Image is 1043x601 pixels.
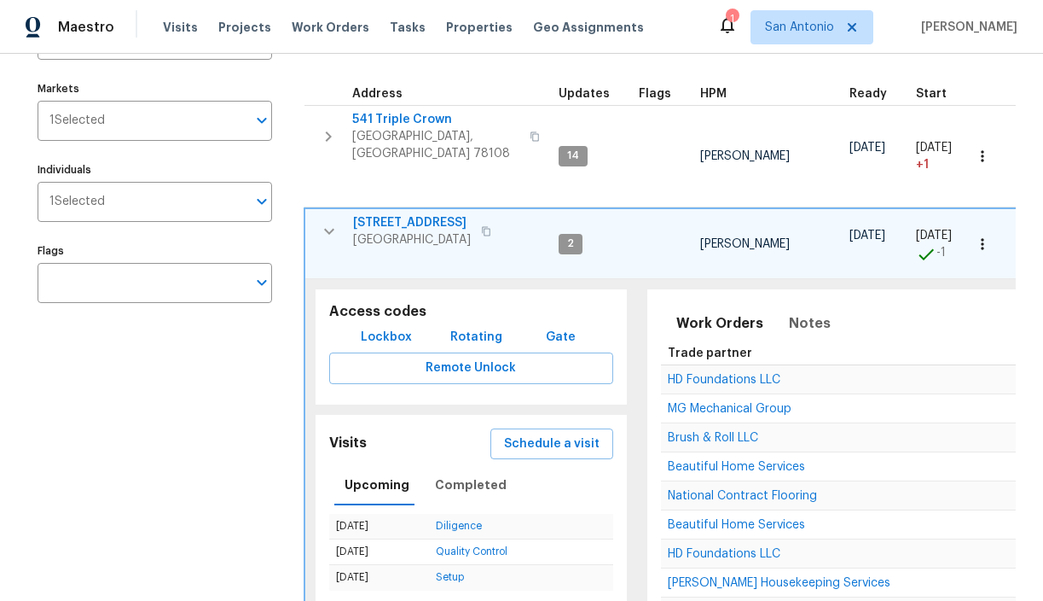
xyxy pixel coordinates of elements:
[390,21,426,33] span: Tasks
[639,88,671,100] span: Flags
[49,114,105,128] span: 1 Selected
[668,549,780,559] a: HD Foundations LLC
[668,347,752,359] span: Trade partner
[668,520,805,530] a: Beautiful Home Services
[914,19,1017,36] span: [PERSON_NAME]
[700,150,790,162] span: [PERSON_NAME]
[849,88,887,100] span: Ready
[668,461,805,473] span: Beautiful Home Services
[361,327,412,348] span: Lockbox
[936,244,946,261] span: -1
[504,434,600,455] span: Schedule a visit
[849,230,885,242] span: [DATE]
[218,19,271,36] span: Projects
[250,271,274,295] button: Open
[352,128,519,162] span: [GEOGRAPHIC_DATA], [GEOGRAPHIC_DATA] 78108
[668,578,890,588] a: [PERSON_NAME] Housekeeping Services
[668,462,805,472] a: Beautiful Home Services
[789,312,831,336] span: Notes
[353,231,471,248] span: [GEOGRAPHIC_DATA]
[916,142,952,154] span: [DATE]
[676,312,763,336] span: Work Orders
[668,375,780,385] a: HD Foundations LLC
[436,521,482,531] a: Diligence
[329,303,613,321] h5: Access codes
[668,374,780,386] span: HD Foundations LLC
[250,108,274,132] button: Open
[541,327,582,348] span: Gate
[38,246,272,256] label: Flags
[329,353,613,384] button: Remote Unlock
[443,322,509,353] button: Rotating
[849,142,885,154] span: [DATE]
[909,105,969,207] td: Project started 1 days late
[668,491,817,501] a: National Contract Flooring
[916,230,952,242] span: [DATE]
[668,403,791,415] span: MG Mechanical Group
[163,19,198,36] span: Visits
[668,490,817,502] span: National Contract Flooring
[668,433,758,443] a: Brush & Roll LLC
[559,88,610,100] span: Updates
[329,435,367,452] h5: Visits
[436,572,464,582] a: Setup
[490,429,613,460] button: Schedule a visit
[916,88,947,100] span: Start
[436,546,507,557] a: Quality Control
[352,88,403,100] span: Address
[726,10,738,27] div: 1
[329,540,429,565] td: [DATE]
[560,236,581,251] span: 2
[533,19,644,36] span: Geo Assignments
[700,238,790,250] span: [PERSON_NAME]
[292,19,369,36] span: Work Orders
[916,88,962,100] div: Actual renovation start date
[765,19,834,36] span: San Antonio
[700,88,727,100] span: HPM
[668,519,805,531] span: Beautiful Home Services
[354,322,419,353] button: Lockbox
[38,84,272,94] label: Markets
[250,190,274,213] button: Open
[329,565,429,591] td: [DATE]
[849,88,902,100] div: Earliest renovation start date (first business day after COE or Checkout)
[345,475,409,496] span: Upcoming
[38,165,272,175] label: Individuals
[446,19,513,36] span: Properties
[534,322,588,353] button: Gate
[909,208,969,278] td: Project started 1 days early
[352,111,519,128] span: 541 Triple Crown
[668,404,791,414] a: MG Mechanical Group
[668,432,758,444] span: Brush & Roll LLC
[343,358,600,379] span: Remote Unlock
[49,195,105,209] span: 1 Selected
[58,19,114,36] span: Maestro
[668,548,780,560] span: HD Foundations LLC
[450,327,502,348] span: Rotating
[916,156,929,173] span: + 1
[668,577,890,589] span: [PERSON_NAME] Housekeeping Services
[329,514,429,540] td: [DATE]
[560,149,586,163] span: 14
[353,214,471,231] span: [STREET_ADDRESS]
[435,475,507,496] span: Completed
